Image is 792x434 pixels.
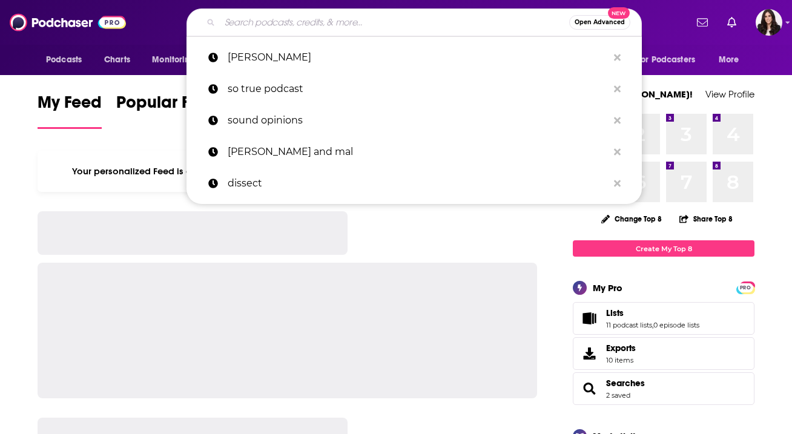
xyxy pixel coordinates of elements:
[606,391,630,399] a: 2 saved
[719,51,739,68] span: More
[629,48,713,71] button: open menu
[228,42,608,73] p: caleb hearon
[220,13,569,32] input: Search podcasts, credits, & more...
[756,9,782,36] img: User Profile
[116,92,219,120] span: Popular Feed
[186,168,642,199] a: dissect
[228,168,608,199] p: dissect
[606,378,645,389] a: Searches
[710,48,754,71] button: open menu
[96,48,137,71] a: Charts
[606,343,636,353] span: Exports
[228,73,608,105] p: so true podcast
[38,151,537,192] div: Your personalized Feed is curated based on the Podcasts, Creators, Users, and Lists that you Follow.
[569,15,630,30] button: Open AdvancedNew
[577,380,601,397] a: Searches
[573,372,754,405] span: Searches
[679,207,733,231] button: Share Top 8
[38,92,102,120] span: My Feed
[575,19,625,25] span: Open Advanced
[738,283,753,292] a: PRO
[637,51,695,68] span: For Podcasters
[186,136,642,168] a: [PERSON_NAME] and mal
[606,307,624,318] span: Lists
[186,105,642,136] a: sound opinions
[46,51,82,68] span: Podcasts
[144,48,211,71] button: open menu
[573,302,754,335] span: Lists
[38,48,97,71] button: open menu
[186,42,642,73] a: [PERSON_NAME]
[722,12,741,33] a: Show notifications dropdown
[577,310,601,327] a: Lists
[116,92,219,129] a: Popular Feed
[756,9,782,36] span: Logged in as RebeccaShapiro
[594,211,669,226] button: Change Top 8
[606,321,652,329] a: 11 podcast lists
[228,105,608,136] p: sound opinions
[186,73,642,105] a: so true podcast
[608,7,630,19] span: New
[104,51,130,68] span: Charts
[606,356,636,364] span: 10 items
[228,136,608,168] p: rory and mal
[606,307,699,318] a: Lists
[756,9,782,36] button: Show profile menu
[38,92,102,129] a: My Feed
[593,282,622,294] div: My Pro
[692,12,713,33] a: Show notifications dropdown
[10,11,126,34] img: Podchaser - Follow, Share and Rate Podcasts
[573,337,754,370] a: Exports
[653,321,699,329] a: 0 episode lists
[577,345,601,362] span: Exports
[705,88,754,100] a: View Profile
[186,8,642,36] div: Search podcasts, credits, & more...
[652,321,653,329] span: ,
[152,51,195,68] span: Monitoring
[573,240,754,257] a: Create My Top 8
